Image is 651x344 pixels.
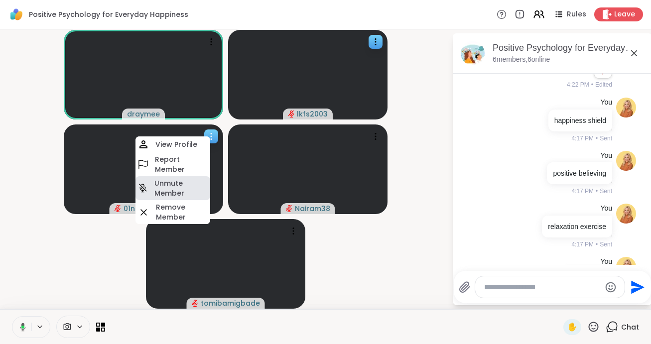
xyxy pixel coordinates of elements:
[29,9,188,19] span: Positive Psychology for Everyday Happiness
[621,322,639,332] span: Chat
[625,276,648,298] button: Send
[616,98,636,117] img: https://sharewell-space-live.sfo3.digitaloceanspaces.com/user-generated/acaadf4a-b297-45f3-9d03-d...
[192,300,199,307] span: audio-muted
[596,187,598,196] span: •
[461,41,485,65] img: Positive Psychology for Everyday Happiness, Sep 10
[288,111,295,117] span: audio-muted
[596,134,598,143] span: •
[115,205,122,212] span: audio-muted
[591,80,593,89] span: •
[567,80,589,89] span: 4:22 PM
[595,80,612,89] span: Edited
[155,154,208,174] h4: Report Member
[548,222,606,231] p: relaxation exercise
[616,151,636,171] img: https://sharewell-space-live.sfo3.digitaloceanspaces.com/user-generated/acaadf4a-b297-45f3-9d03-d...
[571,240,594,249] span: 4:17 PM
[614,9,635,19] span: Leave
[605,281,617,293] button: Emoji picker
[571,134,594,143] span: 4:17 PM
[554,115,606,125] p: happiness shield
[484,282,600,292] textarea: Type your message
[567,9,586,19] span: Rules
[616,257,636,277] img: https://sharewell-space-live.sfo3.digitaloceanspaces.com/user-generated/acaadf4a-b297-45f3-9d03-d...
[493,55,550,65] p: 6 members, 6 online
[600,257,612,267] h4: You
[600,151,612,161] h4: You
[127,109,160,119] span: draymee
[295,204,330,214] span: Nairam38
[600,98,612,108] h4: You
[600,134,612,143] span: Sent
[596,240,598,249] span: •
[600,240,612,249] span: Sent
[553,168,606,178] p: positive believing
[600,187,612,196] span: Sent
[201,298,260,308] span: tomibamigbade
[597,66,608,74] button: Reactions: love
[286,205,293,212] span: audio-muted
[567,321,577,333] span: ✋
[493,42,644,54] div: Positive Psychology for Everyday Happiness, [DATE]
[124,204,173,214] span: 01nicholsonkr
[616,204,636,224] img: https://sharewell-space-live.sfo3.digitaloceanspaces.com/user-generated/acaadf4a-b297-45f3-9d03-d...
[156,202,208,222] h4: Remove Member
[154,178,208,198] h4: Unmute Member
[600,204,612,214] h4: You
[8,6,25,23] img: ShareWell Logomark
[297,109,328,119] span: lkfs2003
[571,187,594,196] span: 4:17 PM
[155,139,197,149] h4: View Profile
